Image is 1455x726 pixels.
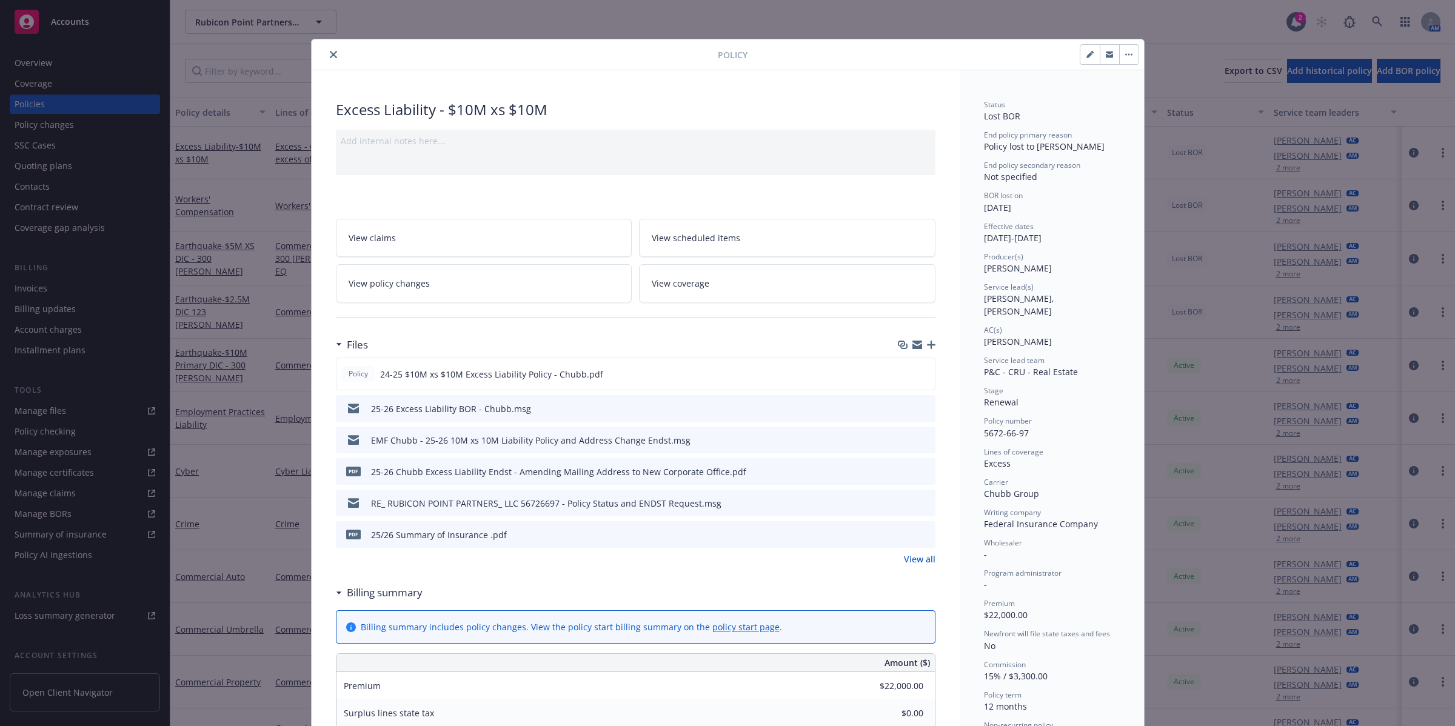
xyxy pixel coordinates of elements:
div: Add internal notes here... [341,135,931,147]
span: Surplus lines state tax [344,707,434,719]
button: preview file [920,402,931,415]
div: Excess [984,457,1120,470]
input: 0.00 [852,704,931,722]
div: 25-26 Chubb Excess Liability Endst - Amending Mailing Address to New Corporate Office.pdf [371,465,746,478]
span: [DATE] [984,202,1011,213]
div: RE_ RUBICON POINT PARTNERS_ LLC 56726697 - Policy Status and ENDST Request.msg [371,497,721,510]
span: pdf [346,467,361,476]
span: 15% / $3,300.00 [984,670,1048,682]
span: Wholesaler [984,538,1022,548]
span: Chubb Group [984,488,1039,499]
div: Excess Liability - $10M xs $10M [336,99,935,120]
span: Service lead team [984,355,1045,365]
span: Policy [346,368,370,379]
span: Producer(s) [984,251,1023,262]
span: 5672-66-97 [984,427,1029,439]
span: AC(s) [984,325,1002,335]
a: View claims [336,219,632,257]
a: policy start page [712,621,780,633]
button: download file [900,465,910,478]
span: [PERSON_NAME], [PERSON_NAME] [984,293,1057,317]
span: $22,000.00 [984,609,1028,621]
div: 25-26 Excess Liability BOR - Chubb.msg [371,402,531,415]
h3: Files [347,337,368,353]
span: Status [984,99,1005,110]
span: BOR lost on [984,190,1023,201]
span: Not specified [984,171,1037,182]
button: close [326,47,341,62]
span: Amount ($) [885,656,930,669]
button: download file [900,497,910,510]
span: - [984,579,987,590]
span: No [984,640,995,651]
span: [PERSON_NAME] [984,262,1052,274]
span: Premium [984,598,1015,608]
div: Files [336,337,368,353]
span: pdf [346,530,361,539]
span: Service lead(s) [984,282,1034,292]
span: Writing company [984,507,1041,518]
button: preview file [920,528,931,541]
input: 0.00 [852,677,931,695]
div: 25/26 Summary of Insurance .pdf [371,528,507,541]
a: View scheduled items [639,219,935,257]
span: Policy term [984,690,1022,700]
button: preview file [920,497,931,510]
div: Billing summary includes policy changes. View the policy start billing summary on the . [361,621,782,633]
span: Renewal [984,396,1018,408]
button: download file [900,402,910,415]
span: Carrier [984,477,1008,487]
span: 24-25 $10M xs $10M Excess Liability Policy - Chubb.pdf [380,368,603,381]
button: preview file [920,465,931,478]
span: View policy changes [349,277,430,290]
span: View coverage [652,277,709,290]
span: [PERSON_NAME] [984,336,1052,347]
div: Billing summary [336,585,423,601]
h3: Billing summary [347,585,423,601]
span: Federal Insurance Company [984,518,1098,530]
span: Commission [984,659,1026,670]
button: preview file [920,434,931,447]
a: View coverage [639,264,935,302]
span: Newfront will file state taxes and fees [984,628,1110,639]
span: Policy lost to [PERSON_NAME] [984,141,1105,152]
a: View policy changes [336,264,632,302]
span: P&C - CRU - Real Estate [984,366,1078,378]
button: download file [900,368,909,381]
span: 12 months [984,701,1027,712]
span: View claims [349,231,396,244]
span: Effective dates [984,221,1034,231]
button: download file [900,434,910,447]
div: EMF Chubb - 25-26 10M xs 10M Liability Policy and Address Change Endst.msg [371,434,691,447]
span: Lost BOR [984,110,1020,122]
span: - [984,548,987,560]
span: Lines of coverage [984,447,1043,457]
div: [DATE] - [DATE] [984,221,1120,244]
span: Premium [344,680,381,691]
a: View all [904,553,935,565]
button: preview file [919,368,930,381]
span: End policy secondary reason [984,160,1080,170]
span: Policy number [984,416,1032,426]
span: End policy primary reason [984,130,1072,140]
button: download file [900,528,910,541]
span: Program administrator [984,568,1062,578]
span: View scheduled items [652,231,740,244]
span: Policy [718,48,748,61]
span: Stage [984,385,1003,396]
